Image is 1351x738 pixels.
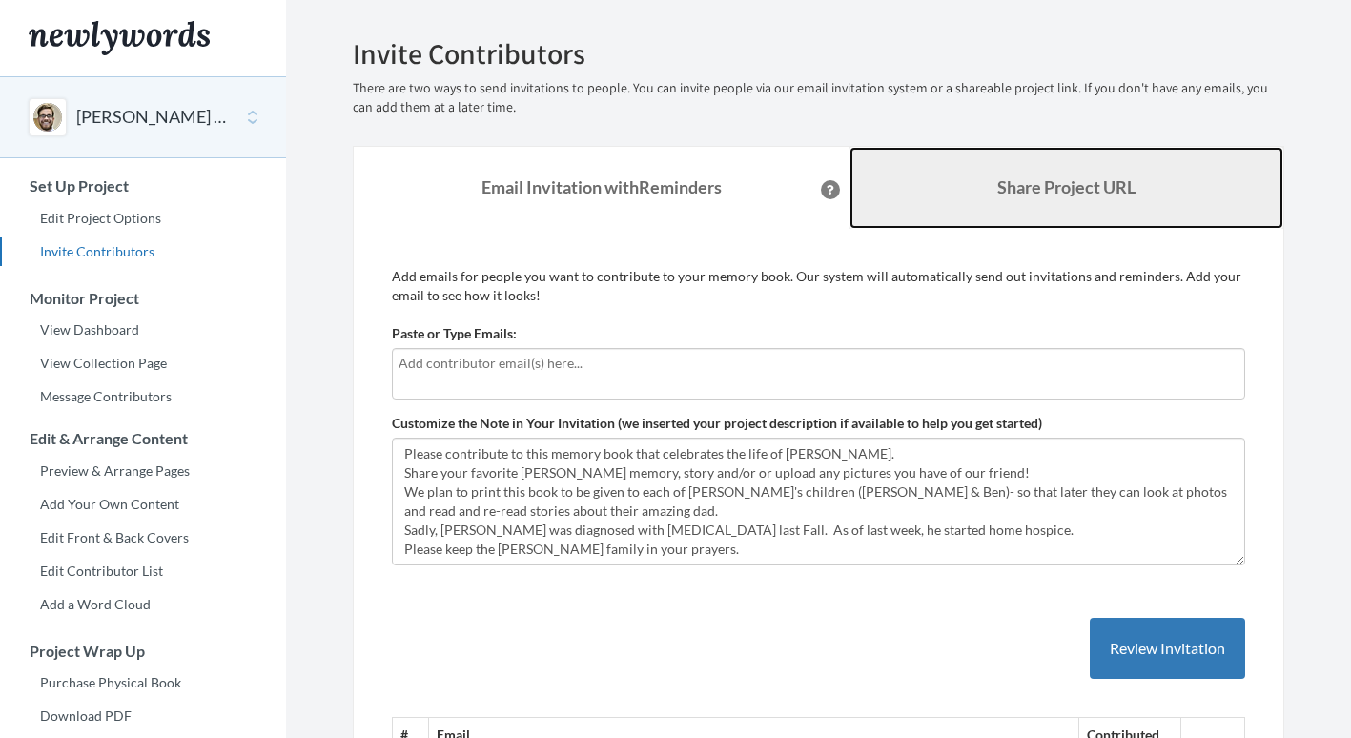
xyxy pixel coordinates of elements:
h2: Invite Contributors [353,38,1284,70]
img: Newlywords logo [29,21,210,55]
span: Support [38,13,107,31]
b: Share Project URL [997,176,1136,197]
strong: Email Invitation with Reminders [481,176,722,197]
textarea: Please contribute to this memory book that celebrates the life of [PERSON_NAME]. Share your favor... [392,438,1245,565]
button: Review Invitation [1090,618,1245,680]
h3: Edit & Arrange Content [1,430,286,447]
h3: Set Up Project [1,177,286,195]
label: Paste or Type Emails: [392,324,517,343]
h3: Project Wrap Up [1,643,286,660]
h3: Monitor Project [1,290,286,307]
label: Customize the Note in Your Invitation (we inserted your project description if available to help ... [392,414,1042,433]
p: There are two ways to send invitations to people. You can invite people via our email invitation ... [353,79,1284,117]
button: [PERSON_NAME] Celebration of Life Book [76,105,231,130]
p: Add emails for people you want to contribute to your memory book. Our system will automatically s... [392,267,1245,305]
input: Add contributor email(s) here... [399,353,1238,374]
